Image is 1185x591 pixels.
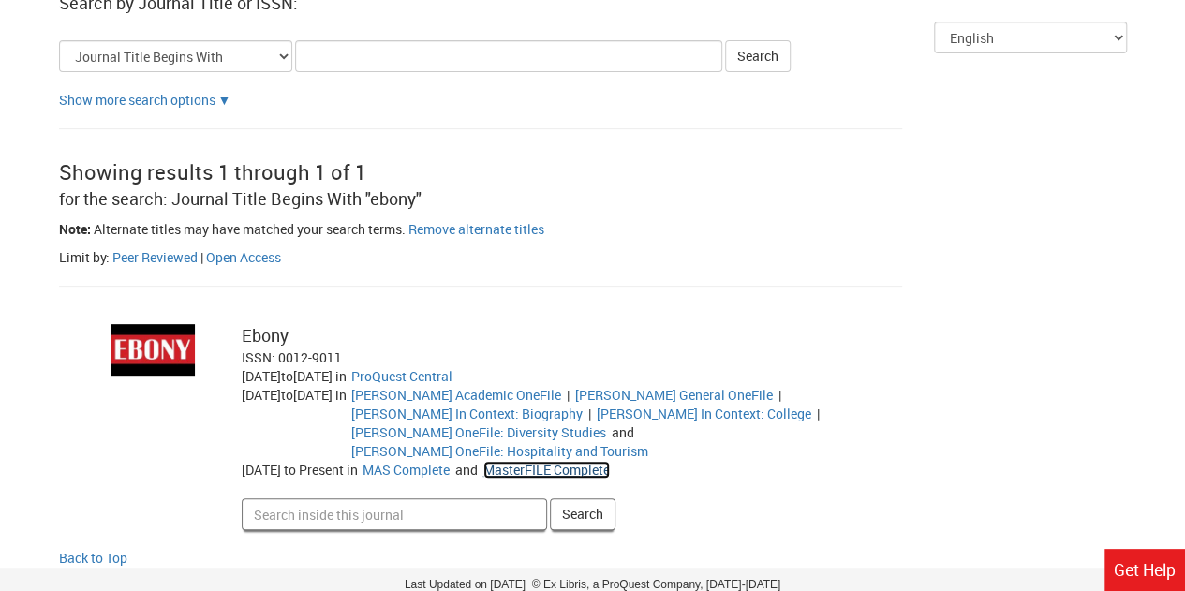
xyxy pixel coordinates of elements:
[281,386,293,404] span: to
[200,248,203,266] span: |
[814,405,822,422] span: |
[363,461,450,479] a: Go to MAS Complete
[725,40,791,72] button: Search
[242,324,853,348] div: Ebony
[206,248,281,266] a: Filter by peer open access
[111,324,195,375] img: cover image for: Ebony
[112,248,198,266] a: Filter by peer reviewed
[242,461,363,480] div: [DATE]
[585,405,594,422] span: |
[452,461,481,479] span: and
[564,386,572,404] span: |
[351,405,583,422] a: Go to Gale In Context: Biography
[609,423,637,441] span: and
[218,91,231,109] a: Show more search options
[242,367,351,386] div: [DATE] [DATE]
[351,367,452,385] a: Go to ProQuest Central
[351,442,648,460] a: Go to Gale OneFile: Hospitality and Tourism
[335,386,347,404] span: in
[347,461,358,479] span: in
[284,461,344,479] span: to Present
[1104,549,1185,591] a: Get Help
[242,315,243,316] label: Search inside this journal
[351,423,606,441] a: Go to Gale OneFile: Diversity Studies
[351,386,561,404] a: Go to Gale Academic OneFile
[59,187,422,210] span: for the search: Journal Title Begins With "ebony"
[335,367,347,385] span: in
[59,91,215,109] a: Show more search options
[550,498,615,530] button: Search
[59,158,366,185] span: Showing results 1 through 1 of 1
[597,405,811,422] a: Go to Gale In Context: College
[242,348,853,367] div: ISSN: 0012-9011
[59,549,1127,568] a: Back to Top
[59,220,91,238] span: Note:
[776,386,784,404] span: |
[242,386,351,461] div: [DATE] [DATE]
[59,248,110,266] span: Limit by:
[281,367,293,385] span: to
[242,498,547,530] input: Search inside this journal
[575,386,773,404] a: Go to Gale General OneFile
[94,220,406,238] span: Alternate titles may have matched your search terms.
[483,461,610,479] a: Go to MasterFILE Complete
[408,220,544,238] a: Remove alternate titles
